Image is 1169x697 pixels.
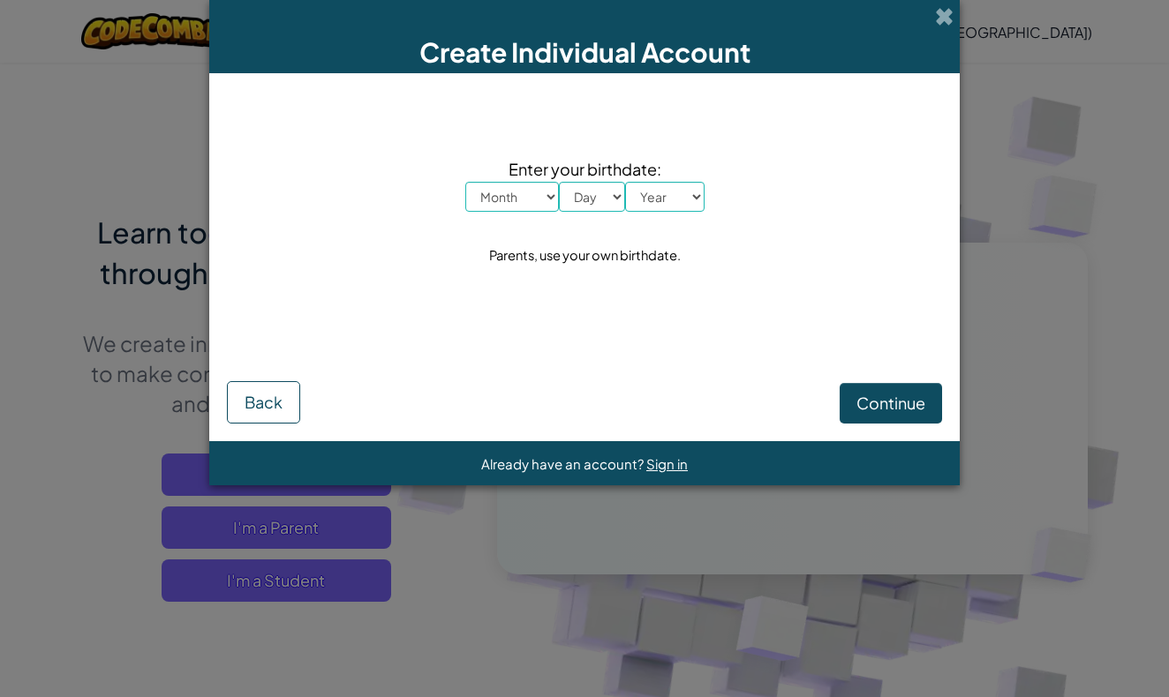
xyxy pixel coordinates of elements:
span: Already have an account? [481,455,646,472]
button: Continue [840,383,942,423]
span: Continue [856,393,925,413]
a: Sign in [646,455,688,472]
span: Create Individual Account [419,35,750,69]
div: Parents, use your own birthdate. [489,243,681,268]
button: Back [227,381,300,423]
span: Back [245,392,283,412]
span: Enter your birthdate: [465,156,705,182]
